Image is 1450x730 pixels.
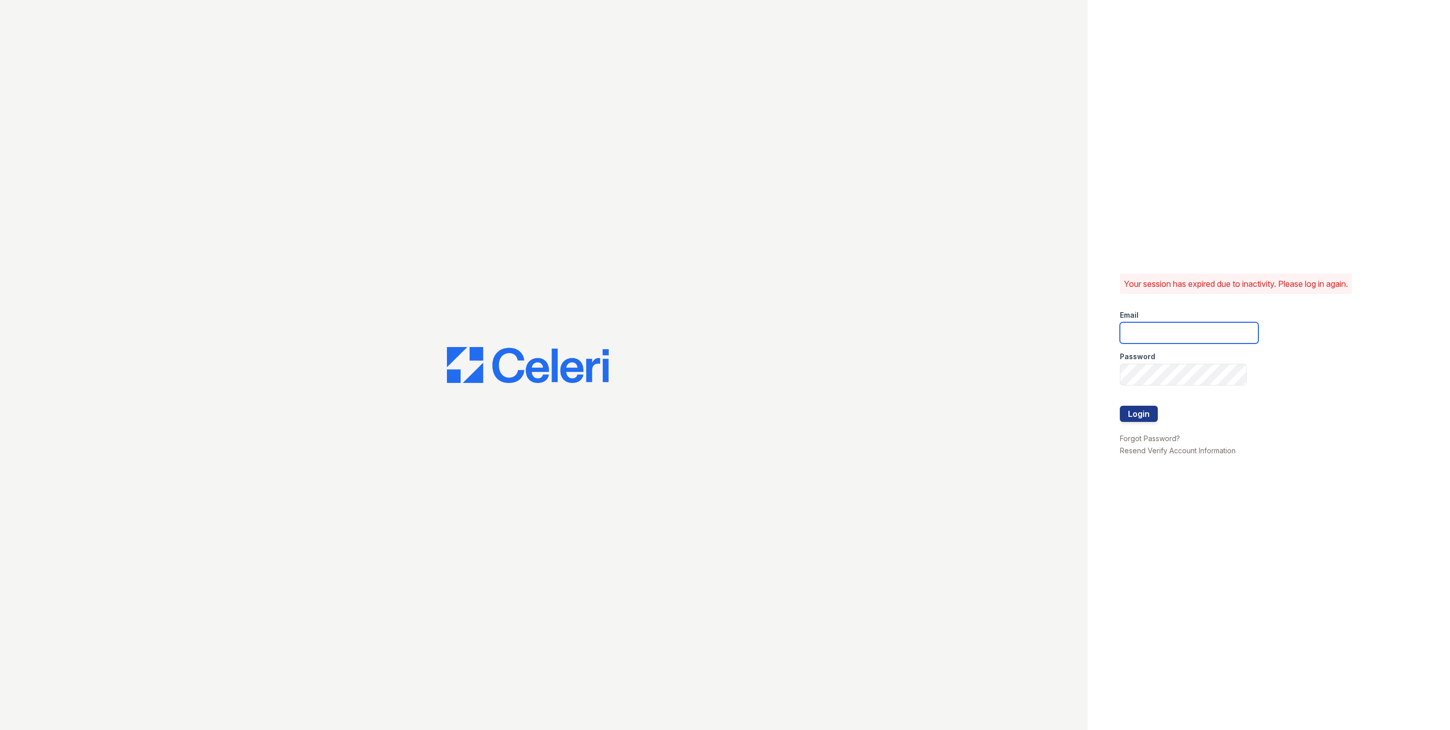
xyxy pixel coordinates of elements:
a: Forgot Password? [1120,434,1180,443]
p: Your session has expired due to inactivity. Please log in again. [1124,278,1348,290]
img: CE_Logo_Blue-a8612792a0a2168367f1c8372b55b34899dd931a85d93a1a3d3e32e68fde9ad4.png [447,347,609,383]
a: Resend Verify Account Information [1120,446,1236,455]
label: Email [1120,310,1139,320]
label: Password [1120,352,1155,362]
button: Login [1120,406,1158,422]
